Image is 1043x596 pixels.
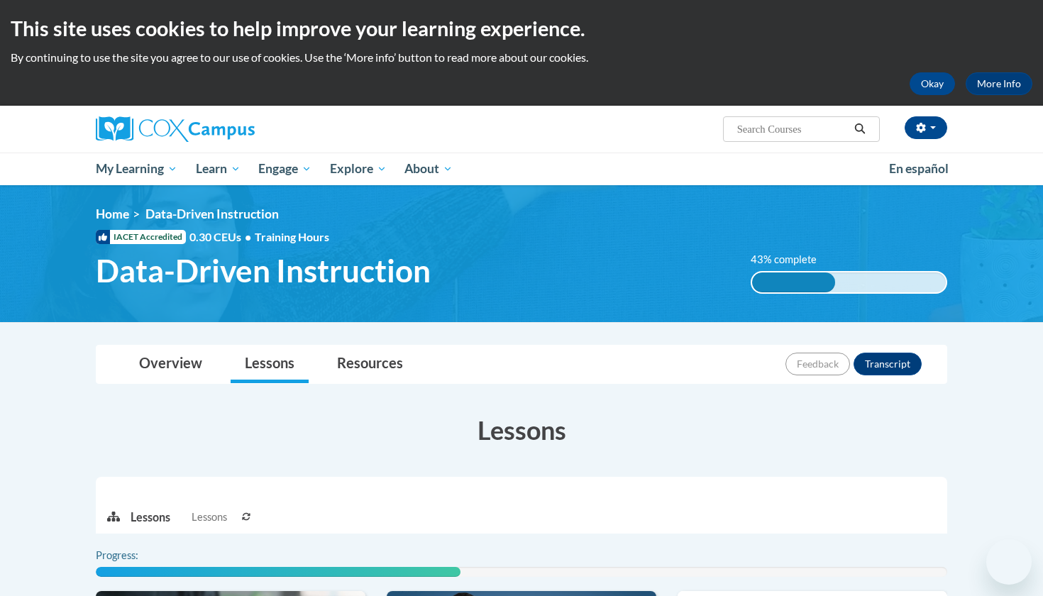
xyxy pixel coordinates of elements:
[905,116,947,139] button: Account Settings
[192,509,227,525] span: Lessons
[752,272,836,292] div: 43% complete
[736,121,849,138] input: Search Courses
[96,412,947,448] h3: Lessons
[330,160,387,177] span: Explore
[96,160,177,177] span: My Learning
[145,206,279,221] span: Data-Driven Instruction
[131,509,170,525] p: Lessons
[321,153,396,185] a: Explore
[966,72,1032,95] a: More Info
[11,14,1032,43] h2: This site uses cookies to help improve your learning experience.
[910,72,955,95] button: Okay
[849,121,871,138] button: Search
[889,161,949,176] span: En español
[255,230,329,243] span: Training Hours
[751,252,832,267] label: 43% complete
[11,50,1032,65] p: By continuing to use the site you agree to our use of cookies. Use the ‘More info’ button to read...
[231,346,309,383] a: Lessons
[96,548,177,563] label: Progress:
[96,116,255,142] img: Cox Campus
[323,346,417,383] a: Resources
[258,160,311,177] span: Engage
[87,153,187,185] a: My Learning
[96,230,186,244] span: IACET Accredited
[249,153,321,185] a: Engage
[96,206,129,221] a: Home
[396,153,463,185] a: About
[196,160,241,177] span: Learn
[74,153,968,185] div: Main menu
[986,539,1032,585] iframe: Button to launch messaging window
[404,160,453,177] span: About
[245,230,251,243] span: •
[125,346,216,383] a: Overview
[96,116,365,142] a: Cox Campus
[187,153,250,185] a: Learn
[189,229,255,245] span: 0.30 CEUs
[785,353,850,375] button: Feedback
[854,353,922,375] button: Transcript
[96,252,431,289] span: Data-Driven Instruction
[880,154,958,184] a: En español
